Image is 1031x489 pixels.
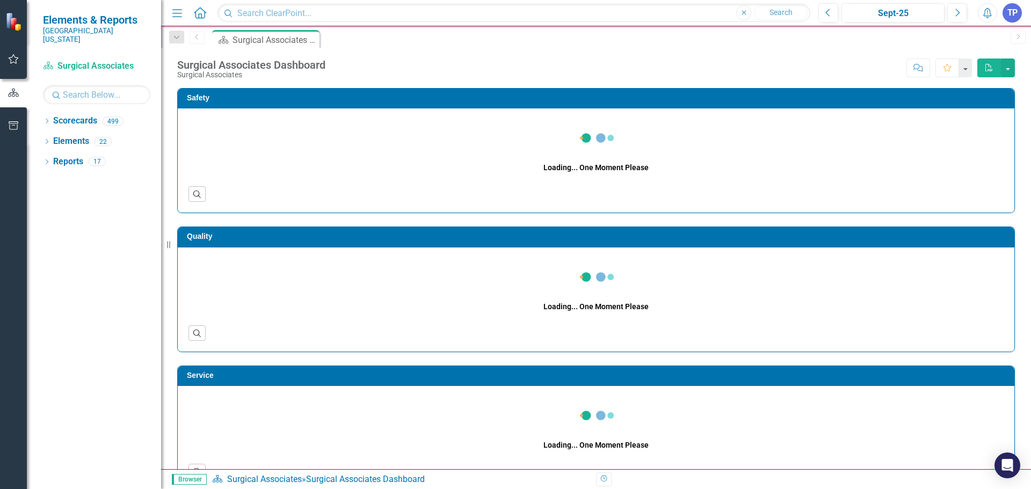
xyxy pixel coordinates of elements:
img: ClearPoint Strategy [5,11,25,32]
div: 17 [89,157,106,166]
span: Elements & Reports [43,13,150,26]
a: Surgical Associates [43,60,150,72]
h3: Safety [187,94,1009,102]
div: Sept-25 [845,7,941,20]
button: Sept-25 [841,3,945,23]
div: Loading... One Moment Please [543,301,649,312]
small: [GEOGRAPHIC_DATA][US_STATE] [43,26,150,44]
h3: Quality [187,232,1009,240]
button: Search [754,5,808,20]
div: Loading... One Moment Please [543,440,649,450]
div: Surgical Associates Dashboard [177,59,325,71]
div: 22 [95,137,112,146]
div: Surgical Associates Dashboard [306,474,425,484]
a: Reports [53,156,83,168]
span: Search [769,8,793,17]
h3: Service [187,371,1009,379]
button: TP [1003,3,1022,23]
a: Elements [53,135,89,148]
input: Search Below... [43,85,150,104]
input: Search ClearPoint... [217,4,810,23]
div: Loading... One Moment Please [543,162,649,173]
a: Surgical Associates [227,474,302,484]
div: 499 [103,116,124,126]
div: Open Intercom Messenger [994,452,1020,478]
div: Surgical Associates Dashboard [233,33,317,47]
div: » [212,473,588,486]
span: Browser [172,474,207,485]
div: Surgical Associates [177,71,325,79]
a: Scorecards [53,115,97,127]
